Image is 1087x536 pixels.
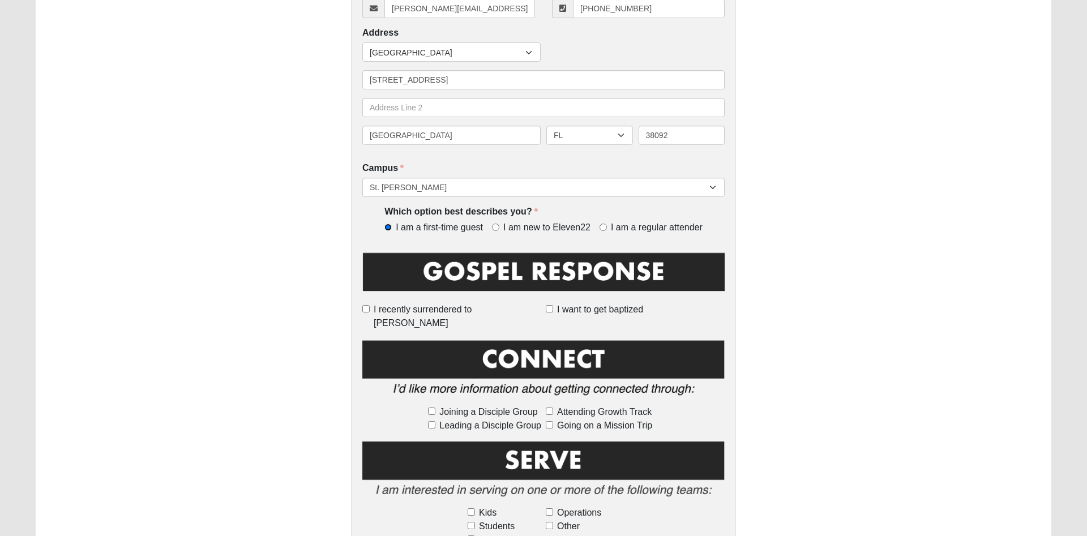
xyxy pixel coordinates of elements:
img: Connect.png [362,338,725,404]
input: I am a regular attender [600,224,607,231]
span: I recently surrendered to [PERSON_NAME] [374,303,541,330]
input: Address Line 2 [362,98,725,117]
input: Zip [639,126,725,145]
span: I am a regular attender [611,221,703,234]
span: Other [557,520,580,533]
input: City [362,126,541,145]
input: I want to get baptized [546,305,553,312]
span: Joining a Disciple Group [439,405,537,419]
span: [GEOGRAPHIC_DATA] [370,43,525,62]
span: I want to get baptized [557,303,643,316]
span: Students [479,520,515,533]
input: I am new to Eleven22 [492,224,499,231]
input: I recently surrendered to [PERSON_NAME] [362,305,370,312]
input: I am a first-time guest [384,224,392,231]
input: Students [468,522,475,529]
input: Attending Growth Track [546,408,553,415]
label: Which option best describes you? [384,205,537,218]
span: Operations [557,506,601,520]
input: Kids [468,508,475,516]
label: Address [362,27,399,40]
img: GospelResponseBLK.png [362,251,725,301]
img: Serve2.png [362,439,725,504]
label: Campus [362,162,404,175]
input: Address Line 1 [362,70,725,89]
span: Going on a Mission Trip [557,419,652,432]
span: Kids [479,506,497,520]
input: Other [546,522,553,529]
span: Leading a Disciple Group [439,419,541,432]
span: I am new to Eleven22 [503,221,590,234]
input: Operations [546,508,553,516]
span: I am a first-time guest [396,221,483,234]
input: Joining a Disciple Group [428,408,435,415]
input: Leading a Disciple Group [428,421,435,428]
span: Attending Growth Track [557,405,652,419]
input: Going on a Mission Trip [546,421,553,428]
